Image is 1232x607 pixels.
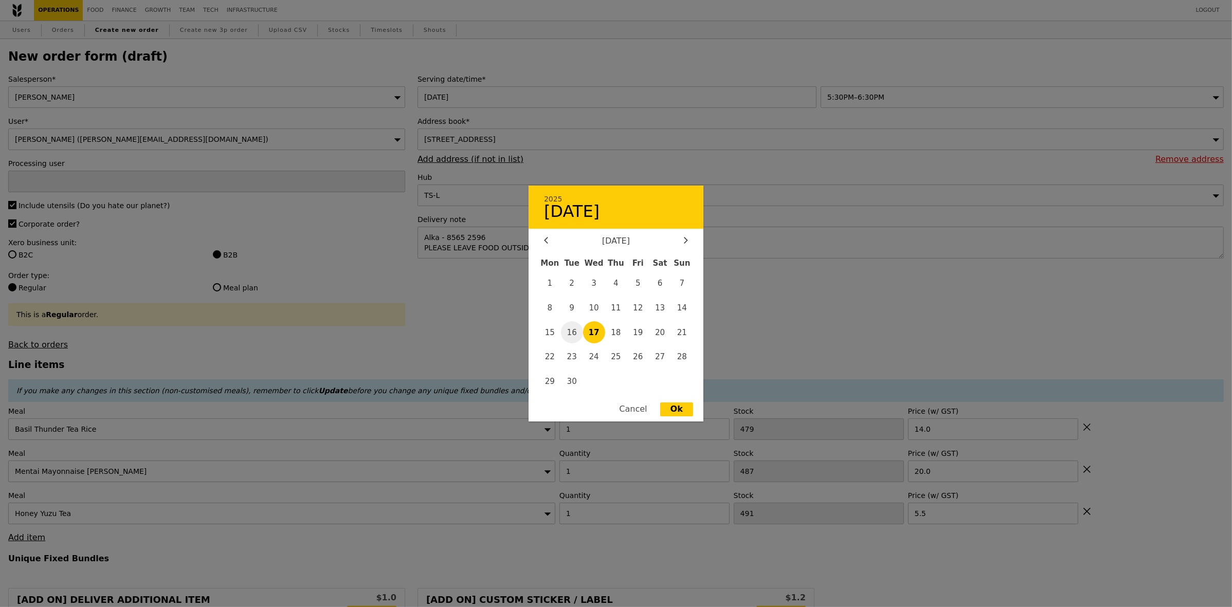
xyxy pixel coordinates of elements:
[649,321,671,343] span: 20
[649,254,671,272] div: Sat
[583,272,605,295] span: 3
[583,346,605,368] span: 24
[627,321,649,343] span: 19
[605,346,627,368] span: 25
[671,297,693,319] span: 14
[539,272,561,295] span: 1
[649,272,671,295] span: 6
[561,321,583,343] span: 16
[671,346,693,368] span: 28
[671,254,693,272] div: Sun
[627,297,649,319] span: 12
[539,321,561,343] span: 15
[671,272,693,295] span: 7
[660,403,693,417] div: Ok
[609,403,657,417] div: Cancel
[561,272,583,295] span: 2
[539,346,561,368] span: 22
[544,195,688,204] div: 2025
[561,297,583,319] span: 9
[649,346,671,368] span: 27
[605,297,627,319] span: 11
[561,254,583,272] div: Tue
[544,236,688,246] div: [DATE]
[627,346,649,368] span: 26
[583,254,605,272] div: Wed
[583,321,605,343] span: 17
[583,297,605,319] span: 10
[544,203,688,219] div: [DATE]
[539,297,561,319] span: 8
[539,254,561,272] div: Mon
[649,297,671,319] span: 13
[627,254,649,272] div: Fri
[671,321,693,343] span: 21
[605,272,627,295] span: 4
[605,321,627,343] span: 18
[561,346,583,368] span: 23
[539,371,561,393] span: 29
[605,254,627,272] div: Thu
[627,272,649,295] span: 5
[561,371,583,393] span: 30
